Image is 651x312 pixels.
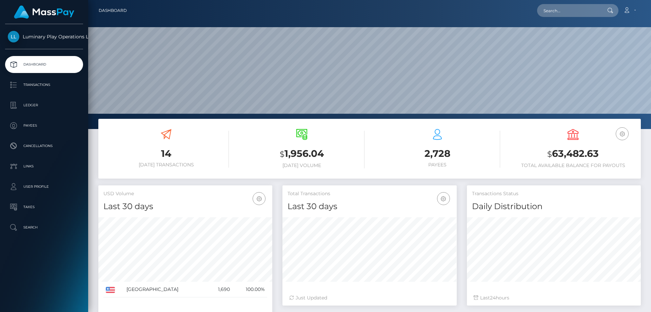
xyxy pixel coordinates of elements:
[8,141,80,151] p: Cancellations
[537,4,601,17] input: Search...
[208,282,232,297] td: 1,690
[8,222,80,233] p: Search
[103,201,267,213] h4: Last 30 days
[375,147,500,160] h3: 2,728
[8,80,80,90] p: Transactions
[8,202,80,212] p: Taxes
[14,5,74,19] img: MassPay Logo
[289,294,450,301] div: Just Updated
[472,190,636,197] h5: Transactions Status
[8,121,80,131] p: Payees
[5,178,83,195] a: User Profile
[474,294,634,301] div: Last hours
[5,97,83,114] a: Ledger
[472,201,636,213] h4: Daily Distribution
[5,219,83,236] a: Search
[103,162,229,168] h6: [DATE] Transactions
[510,147,636,161] h3: 63,482.63
[8,161,80,171] p: Links
[288,201,451,213] h4: Last 30 days
[103,147,229,160] h3: 14
[288,190,451,197] h5: Total Transactions
[232,282,267,297] td: 100.00%
[5,199,83,216] a: Taxes
[8,31,19,42] img: Luminary Play Operations Limited
[106,287,115,293] img: US.png
[490,295,496,301] span: 24
[510,163,636,168] h6: Total Available Balance for Payouts
[239,147,364,161] h3: 1,956.04
[5,56,83,73] a: Dashboard
[375,162,500,168] h6: Payees
[8,182,80,192] p: User Profile
[124,282,208,297] td: [GEOGRAPHIC_DATA]
[8,100,80,110] p: Ledger
[8,59,80,70] p: Dashboard
[99,3,127,18] a: Dashboard
[5,137,83,154] a: Cancellations
[5,34,83,40] span: Luminary Play Operations Limited
[5,158,83,175] a: Links
[239,163,364,168] h6: [DATE] Volume
[5,117,83,134] a: Payees
[280,149,284,159] small: $
[547,149,552,159] small: $
[5,76,83,93] a: Transactions
[103,190,267,197] h5: USD Volume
